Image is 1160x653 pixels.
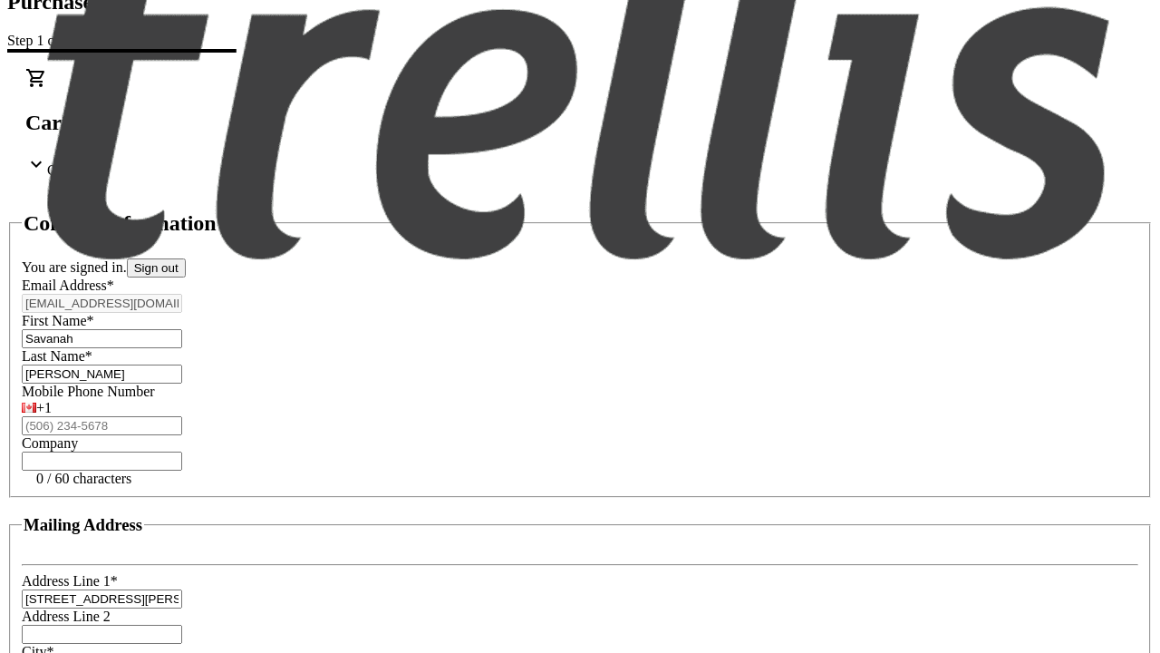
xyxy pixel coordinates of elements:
label: Mobile Phone Number [22,384,155,399]
label: Address Line 1* [22,573,118,589]
input: Address [22,590,182,609]
h3: Mailing Address [24,515,142,535]
label: Address Line 2 [22,609,111,624]
input: (506) 234-5678 [22,416,182,435]
tr-character-limit: 0 / 60 characters [36,471,131,486]
label: Company [22,435,78,451]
